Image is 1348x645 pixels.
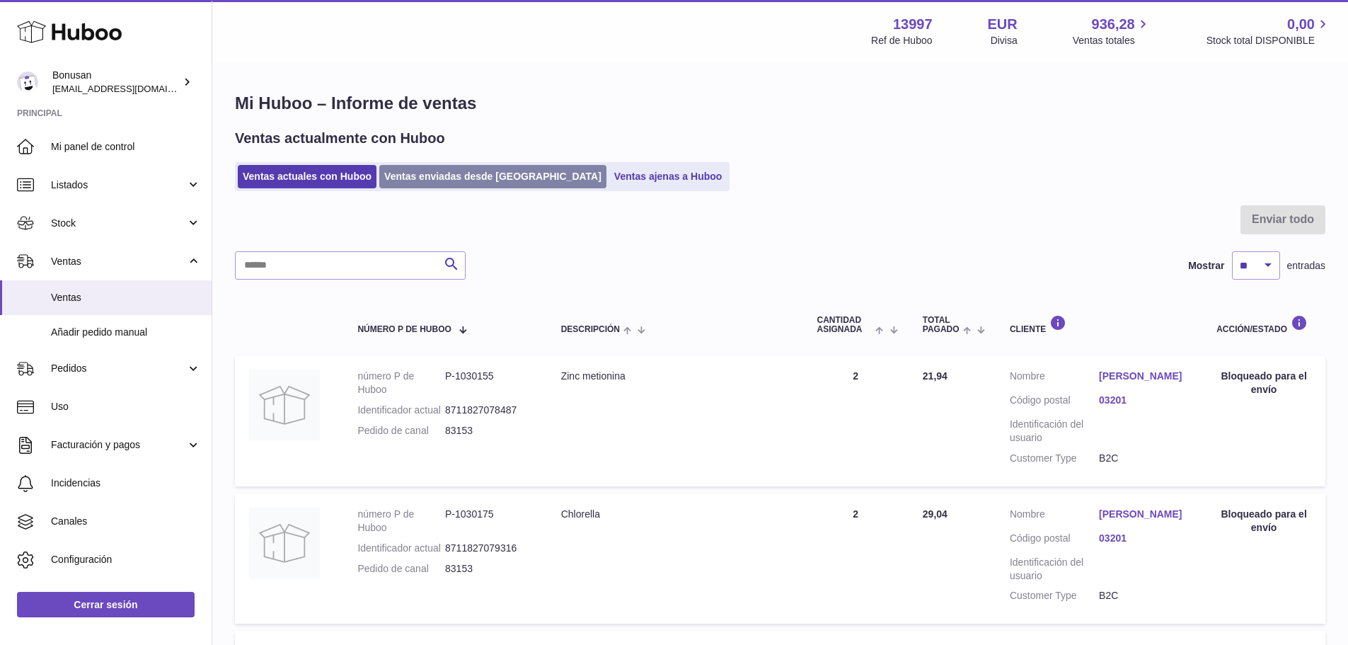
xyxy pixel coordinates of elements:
[445,562,533,576] dd: 83153
[51,362,186,375] span: Pedidos
[51,291,201,304] span: Ventas
[923,316,960,334] span: Total pagado
[802,355,908,486] td: 2
[1099,508,1188,521] a: [PERSON_NAME]
[991,34,1018,47] div: Divisa
[445,404,533,417] dd: 8711827078487
[17,592,195,617] a: Cerrar sesión
[1216,508,1311,535] div: Bloqueado para el envío
[561,370,789,383] div: Zinc metionina
[51,326,201,339] span: Añadir pedido manual
[1206,15,1331,47] a: 0,00 Stock total DISPONIBLE
[249,370,320,440] img: no-photo.jpg
[357,542,445,555] dt: Identificador actual
[1010,370,1099,387] dt: Nombre
[51,515,201,528] span: Canales
[802,493,908,624] td: 2
[51,140,201,154] span: Mi panel de control
[357,325,451,334] span: número P de Huboo
[893,15,933,34] strong: 13997
[379,165,606,188] a: Ventas enviadas desde [GEOGRAPHIC_DATA]
[445,542,533,555] dd: 8711827079316
[52,83,208,94] span: [EMAIL_ADDRESS][DOMAIN_NAME]
[51,255,186,268] span: Ventas
[871,34,932,47] div: Ref de Huboo
[51,476,201,490] span: Incidencias
[51,553,201,566] span: Configuración
[235,129,445,148] h2: Ventas actualmente con Huboo
[51,178,186,192] span: Listados
[1073,34,1151,47] span: Ventas totales
[1010,418,1099,445] dt: Identificación del usuario
[561,325,620,334] span: Descripción
[1287,15,1315,34] span: 0,00
[923,370,947,382] span: 21,94
[1010,532,1099,549] dt: Código postal
[1188,259,1224,273] label: Mostrar
[1010,589,1099,603] dt: Customer Type
[1287,259,1325,273] span: entradas
[1010,556,1099,583] dt: Identificación del usuario
[445,370,533,396] dd: P-1030155
[357,404,445,417] dt: Identificador actual
[923,508,947,520] span: 29,04
[1099,394,1188,407] a: 03201
[52,69,180,96] div: Bonusan
[238,165,376,188] a: Ventas actuales con Huboo
[235,92,1325,115] h1: Mi Huboo – Informe de ventas
[1073,15,1151,47] a: 936,28 Ventas totales
[1010,452,1099,465] dt: Customer Type
[51,438,186,452] span: Facturación y pagos
[1099,532,1188,545] a: 03201
[17,72,38,93] img: internalAdmin-13997@internal.huboo.com
[1092,15,1135,34] span: 936,28
[357,508,445,535] dt: número P de Huboo
[988,15,1018,34] strong: EUR
[249,508,320,578] img: no-photo.jpg
[1099,452,1188,465] dd: B2C
[817,316,872,334] span: Cantidad ASIGNADA
[1010,394,1099,411] dt: Código postal
[1099,370,1188,383] a: [PERSON_NAME]
[445,424,533,438] dd: 83153
[1010,315,1188,334] div: Cliente
[1216,370,1311,396] div: Bloqueado para el envío
[357,562,445,576] dt: Pedido de canal
[609,165,727,188] a: Ventas ajenas a Huboo
[561,508,789,521] div: Chlorella
[357,424,445,438] dt: Pedido de canal
[1216,315,1311,334] div: Acción/Estado
[1206,34,1331,47] span: Stock total DISPONIBLE
[1010,508,1099,525] dt: Nombre
[51,400,201,413] span: Uso
[1099,589,1188,603] dd: B2C
[357,370,445,396] dt: número P de Huboo
[51,217,186,230] span: Stock
[445,508,533,535] dd: P-1030175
